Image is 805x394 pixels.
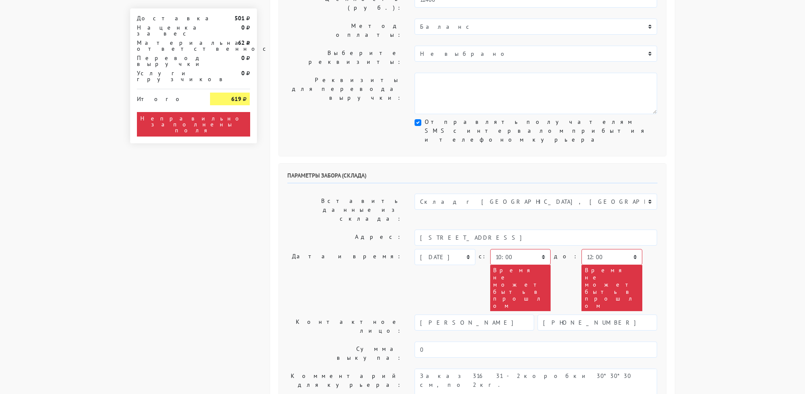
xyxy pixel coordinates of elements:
label: Дата и время: [281,249,409,311]
input: Имя [415,315,534,331]
div: Время не может быть в прошлом [581,265,642,311]
label: Отправлять получателям SMS с интервалом прибытия и телефоном курьера [425,118,657,144]
strong: 0 [241,54,245,62]
div: Неправильно заполнены поля [137,112,250,137]
div: Итого [137,93,198,102]
label: Контактное лицо: [281,315,409,338]
div: Перевод выручки [131,55,204,67]
label: c: [479,249,487,264]
div: Материальная ответственность [131,40,204,52]
div: Услуги грузчиков [131,70,204,82]
h6: Параметры забора (склада) [287,172,658,183]
strong: 0 [241,69,245,77]
input: Телефон [538,315,657,331]
div: Наценка за вес [131,25,204,36]
div: Доставка [131,15,204,21]
strong: 619 [231,95,241,103]
strong: 0 [241,24,245,31]
strong: 62 [238,39,245,47]
strong: 501 [235,14,245,22]
label: Сумма выкупа: [281,342,409,365]
label: Адрес: [281,230,409,246]
label: Реквизиты для перевода выручки: [281,73,409,114]
label: Выберите реквизиты: [281,46,409,69]
div: Время не может быть в прошлом [490,265,551,311]
label: до: [554,249,578,264]
label: Метод оплаты: [281,19,409,42]
label: Вставить данные из склада: [281,194,409,226]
